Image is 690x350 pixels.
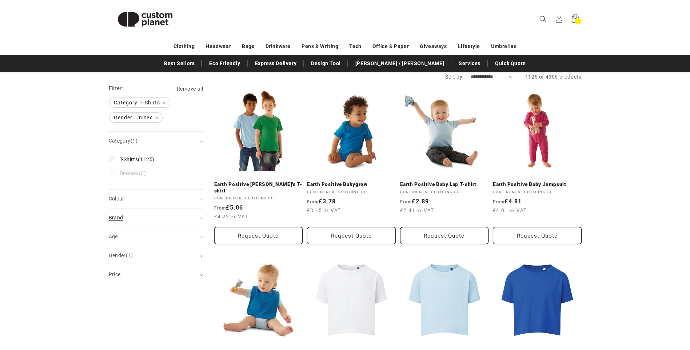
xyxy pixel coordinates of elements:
a: Earth Positive Babygrow [307,181,396,188]
span: Remove all [177,86,203,92]
span: (1125) [120,156,155,163]
summary: Brand (0 selected) [109,208,203,227]
a: Bags [242,40,254,53]
a: Headwear [206,40,231,53]
a: [PERSON_NAME] / [PERSON_NAME] [352,57,448,70]
span: Brand [109,215,123,220]
a: Design Tool [307,57,344,70]
span: Category: T-Shirts [109,98,170,107]
a: Eco Friendly [206,57,244,70]
span: Colour [109,196,124,202]
div: Widget pro chat [569,271,690,350]
a: Earth Positive [PERSON_NAME]'s T-shirt [214,181,303,194]
a: Giveaways [420,40,447,53]
a: Pens & Writing [302,40,338,53]
span: Gender [109,252,133,258]
button: Request Quote [307,227,396,244]
span: Gender: Unisex [109,113,162,122]
span: (1) [126,252,133,258]
summary: Price [109,265,203,284]
a: Earth Positive Baby Jumpsuit [493,181,582,188]
label: Sort by: [445,74,463,80]
a: Clothing [174,40,195,53]
a: Category: T-Shirts [109,98,171,107]
a: Remove all [177,84,203,94]
iframe: Chat Widget [569,271,690,350]
a: Drinkware [266,40,291,53]
button: Request Quote [214,227,303,244]
a: Tech [349,40,361,53]
a: Quick Quote [491,57,530,70]
button: Request Quote [400,227,489,244]
a: Lifestyle [458,40,480,53]
span: (1) [131,138,137,144]
summary: Search [535,11,551,27]
summary: Colour (0 selected) [109,190,203,208]
a: Office & Paper [372,40,409,53]
a: Gender: Unisex [109,113,163,122]
span: Age [109,234,118,239]
summary: Category (1 selected) [109,132,203,150]
a: Earth Positive Baby Lap T-shirt [400,181,489,188]
span: 1125 of 4306 products [525,74,582,80]
a: Services [455,57,484,70]
img: Custom Planet [109,3,182,36]
a: Express Delivery [251,57,300,70]
span: Price [109,271,121,277]
a: Best Sellers [160,57,198,70]
h2: Filter: [109,84,124,93]
summary: Gender (1 selected) [109,246,203,265]
span: T-Shirts [120,156,138,162]
button: Request Quote [493,227,582,244]
span: Category [109,138,137,144]
summary: Age (0 selected) [109,227,203,246]
a: Umbrellas [491,40,516,53]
